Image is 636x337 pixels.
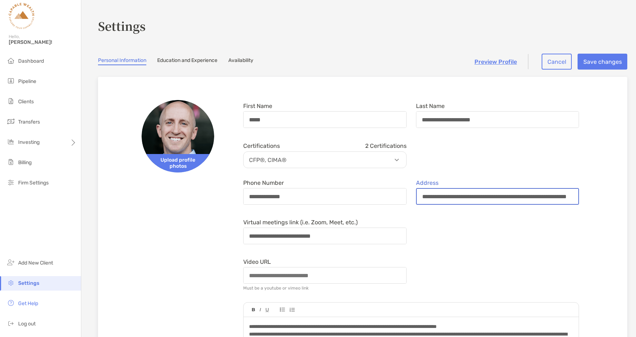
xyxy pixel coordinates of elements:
[7,56,15,65] img: dashboard icon
[365,142,407,149] span: 2 Certifications
[98,57,146,65] a: Personal Information
[7,258,15,267] img: add_new_client icon
[7,319,15,328] img: logout icon
[18,99,34,105] span: Clients
[18,139,40,145] span: Investing
[18,280,39,286] span: Settings
[18,159,32,166] span: Billing
[7,97,15,105] img: clients icon
[280,308,285,312] img: Editor control icon
[243,259,271,265] label: Video URL
[416,103,445,109] label: Last Name
[157,57,217,65] a: Education and Experience
[142,154,214,172] span: Upload profile photos
[228,57,253,65] a: Availability
[18,119,40,125] span: Transfers
[252,308,255,312] img: Editor control icon
[7,137,15,146] img: investing icon
[245,155,408,165] p: CFP®, CIMA®
[142,100,214,172] img: Avatar
[18,78,36,84] span: Pipeline
[578,54,627,70] button: Save changes
[7,158,15,166] img: billing icon
[243,286,309,291] div: Must be a youtube or vimeo link
[18,180,49,186] span: Firm Settings
[18,321,36,327] span: Log out
[18,58,44,64] span: Dashboard
[289,308,295,312] img: Editor control icon
[542,54,572,70] button: Cancel
[243,180,284,186] label: Phone Number
[260,308,261,312] img: Editor control icon
[98,17,627,34] h3: Settings
[7,76,15,85] img: pipeline icon
[265,308,269,312] img: Editor control icon
[7,117,15,126] img: transfers icon
[7,178,15,187] img: firm-settings icon
[9,3,34,29] img: Zoe Logo
[243,142,407,149] div: Certifications
[7,278,15,287] img: settings icon
[243,219,358,225] label: Virtual meetings link (i.e. Zoom, Meet, etc.)
[474,58,517,65] a: Preview Profile
[7,299,15,307] img: get-help icon
[18,300,38,307] span: Get Help
[243,103,272,109] label: First Name
[18,260,53,266] span: Add New Client
[416,180,439,186] label: Address
[9,39,77,45] span: [PERSON_NAME]!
